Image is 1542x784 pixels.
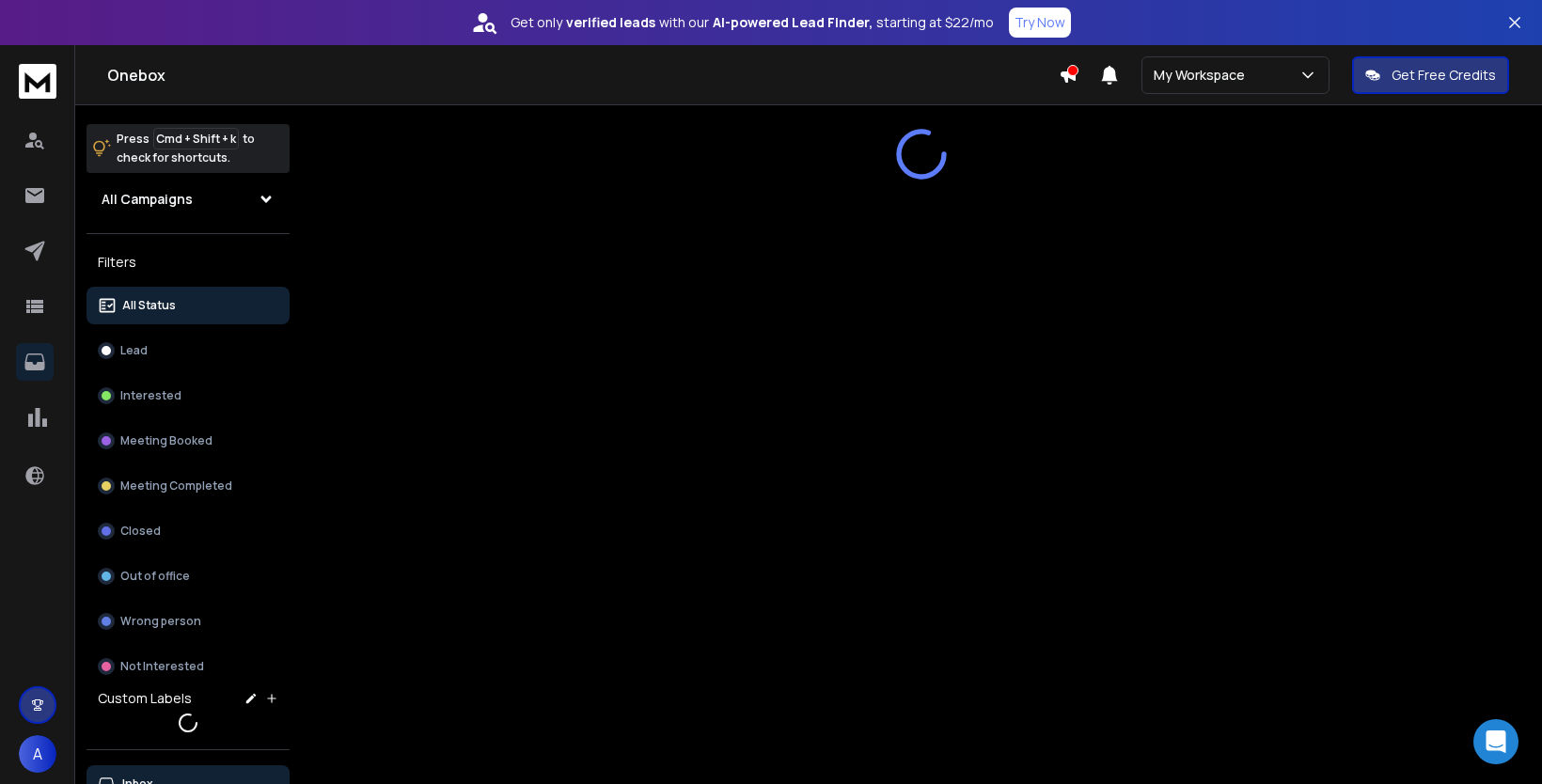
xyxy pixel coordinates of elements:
[98,689,192,708] h3: Custom Labels
[102,190,193,209] h1: All Campaigns
[122,298,176,313] p: All Status
[1009,8,1071,38] button: Try Now
[1392,66,1496,85] p: Get Free Credits
[713,13,873,32] strong: AI-powered Lead Finder,
[87,332,290,369] button: Lead
[117,130,255,167] p: Press to check for shortcuts.
[1154,66,1252,85] p: My Workspace
[120,478,232,494] p: Meeting Completed
[107,64,1059,86] h1: Onebox
[87,467,290,505] button: Meeting Completed
[19,64,56,99] img: logo
[153,128,239,149] span: Cmd + Shift + k
[87,377,290,415] button: Interested
[511,13,994,32] p: Get only with our starting at $22/mo
[87,557,290,595] button: Out of office
[87,249,290,275] h3: Filters
[566,13,655,32] strong: verified leads
[87,180,290,218] button: All Campaigns
[120,433,212,448] p: Meeting Booked
[1473,719,1518,764] div: Open Intercom Messenger
[120,569,190,584] p: Out of office
[1015,13,1065,32] p: Try Now
[87,422,290,460] button: Meeting Booked
[87,287,290,324] button: All Status
[120,659,204,674] p: Not Interested
[120,343,148,358] p: Lead
[87,603,290,640] button: Wrong person
[19,735,56,773] button: A
[120,614,201,629] p: Wrong person
[87,648,290,685] button: Not Interested
[1352,56,1509,94] button: Get Free Credits
[120,388,181,403] p: Interested
[120,524,161,539] p: Closed
[87,512,290,550] button: Closed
